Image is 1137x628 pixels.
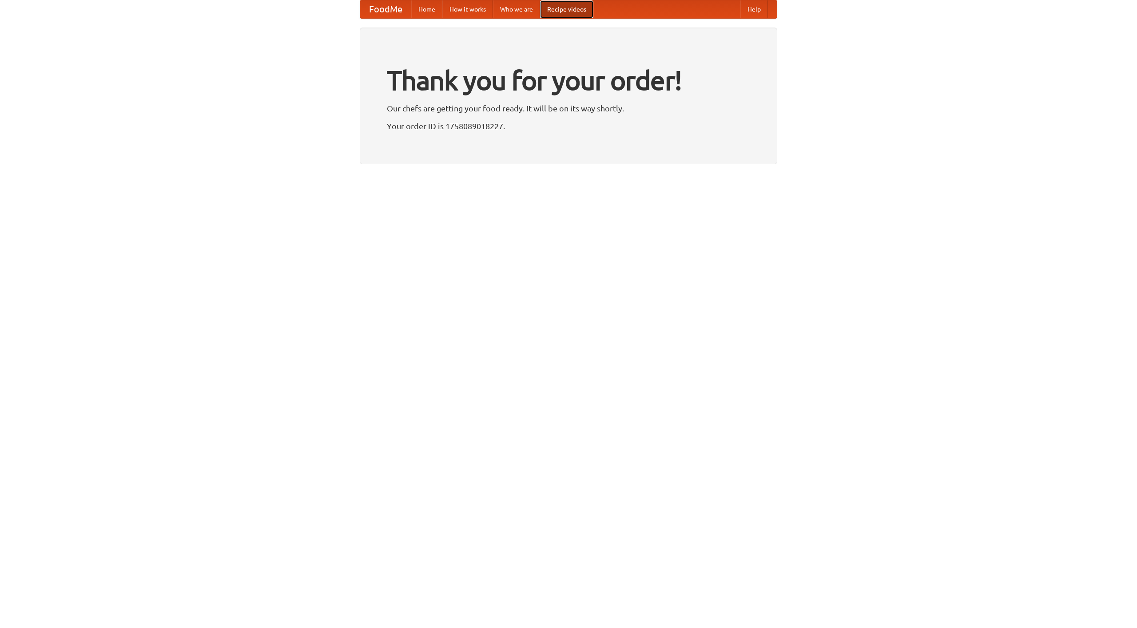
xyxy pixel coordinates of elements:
h1: Thank you for your order! [387,59,750,102]
a: Recipe videos [540,0,593,18]
p: Your order ID is 1758089018227. [387,119,750,133]
a: How it works [442,0,493,18]
a: Home [411,0,442,18]
a: Help [740,0,768,18]
p: Our chefs are getting your food ready. It will be on its way shortly. [387,102,750,115]
a: FoodMe [360,0,411,18]
a: Who we are [493,0,540,18]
